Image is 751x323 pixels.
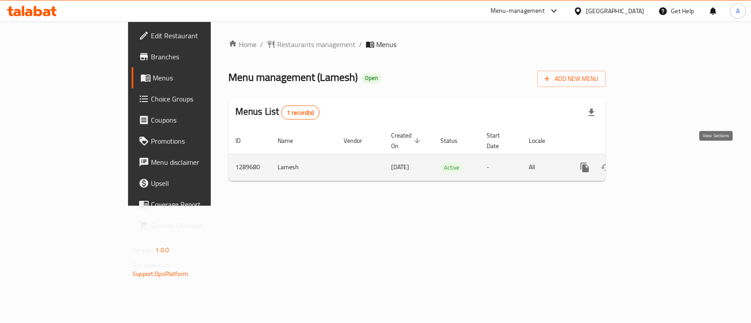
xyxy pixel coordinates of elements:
td: - [480,154,522,181]
span: Menus [153,73,246,83]
span: Coupons [151,115,246,125]
a: Upsell [132,173,253,194]
span: Locale [529,135,557,146]
li: / [359,39,362,50]
span: ID [235,135,252,146]
span: Branches [151,51,246,62]
span: Created On [391,130,423,151]
button: Change Status [595,157,616,178]
button: more [574,157,595,178]
nav: breadcrumb [228,39,605,50]
h2: Menus List [235,105,319,120]
span: Version: [132,244,154,256]
span: Name [278,135,304,146]
span: Get support on: [132,259,173,271]
a: Choice Groups [132,88,253,109]
span: 1 record(s) [282,109,319,117]
span: Menu disclaimer [151,157,246,167]
td: All [522,154,567,181]
span: Vendor [344,135,374,146]
button: Add New Menu [537,71,605,87]
span: Edit Restaurant [151,30,246,41]
div: Export file [581,102,602,123]
a: Promotions [132,131,253,152]
a: Restaurants management [267,39,355,50]
div: [GEOGRAPHIC_DATA] [586,6,644,16]
span: Grocery Checklist [151,220,246,231]
span: Start Date [487,130,511,151]
span: 1.0.0 [155,244,169,256]
span: Menus [376,39,396,50]
span: [DATE] [391,161,409,173]
span: Menu management ( Lamesh ) [228,67,358,87]
table: enhanced table [228,127,666,181]
span: Coverage Report [151,199,246,210]
span: Open [361,74,381,82]
span: Add New Menu [544,73,598,84]
span: Status [440,135,469,146]
span: A [736,6,740,16]
div: Menu-management [491,6,545,16]
span: Choice Groups [151,94,246,104]
span: Active [440,163,463,173]
td: Lamesh [271,154,337,181]
div: Active [440,162,463,173]
span: Restaurants management [277,39,355,50]
a: Menu disclaimer [132,152,253,173]
a: Support.OpsPlatform [132,268,188,279]
a: Coverage Report [132,194,253,215]
a: Branches [132,46,253,67]
div: Open [361,73,381,83]
th: Actions [567,127,666,154]
span: Promotions [151,136,246,146]
a: Menus [132,67,253,88]
a: Coupons [132,109,253,131]
a: Grocery Checklist [132,215,253,236]
li: / [260,39,263,50]
span: Upsell [151,178,246,189]
a: Edit Restaurant [132,25,253,46]
div: Total records count [281,105,319,120]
